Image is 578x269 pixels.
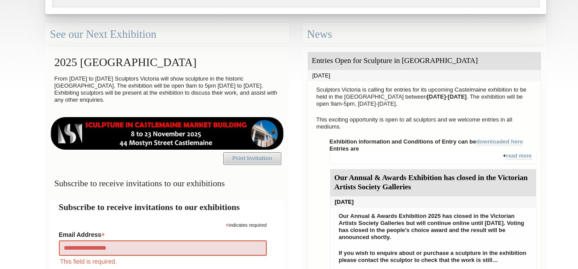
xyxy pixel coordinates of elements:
[308,52,541,70] div: Entries Open for Sculpture in [GEOGRAPHIC_DATA]
[59,228,267,239] label: Email Address
[334,247,532,266] p: If you wish to enquire about or purchase a sculpture in the exhibition please contact the sculpto...
[330,138,523,145] strong: Exhibition information and Conditions of Entry can be
[59,220,267,228] div: indicates required
[427,93,467,100] strong: [DATE]-[DATE]
[50,52,284,73] h2: 2025 [GEOGRAPHIC_DATA]
[223,152,281,165] a: Print Invitation
[312,114,537,133] p: This exciting opportunity is open to all sculptors and we welcome entries in all mediums.
[330,169,536,196] div: Our Annual & Awards Exhibition has closed in the Victorian Artists Society Galleries
[50,117,284,150] img: castlemaine-ldrbd25v2.png
[59,201,276,214] h2: Subscribe to receive invitations to our exhibitions
[308,70,541,81] div: [DATE]
[302,23,546,46] div: News
[312,84,537,110] p: Sculptors Victoria is calling for entries for its upcoming Castelmaine exhibition to be held in t...
[330,196,536,208] div: [DATE]
[45,23,289,46] div: See our Next Exhibition
[506,153,531,159] a: read more
[476,138,523,145] a: downloaded here
[334,210,532,243] p: Our Annual & Awards Exhibition 2025 has closed in the Victorian Artists Society Galleries but wil...
[50,73,284,106] p: From [DATE] to [DATE] Sculptors Victoria will show sculpture in the historic [GEOGRAPHIC_DATA]. T...
[330,152,537,164] div: +
[50,175,284,192] h3: Subscribe to receive invitations to our exhibitions
[59,257,267,266] div: This field is required.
